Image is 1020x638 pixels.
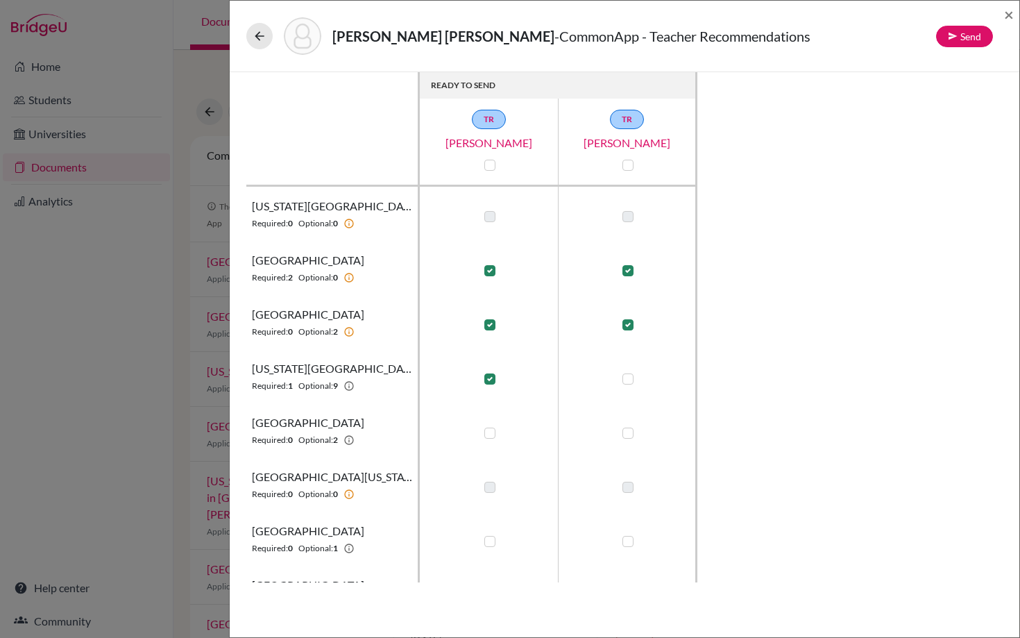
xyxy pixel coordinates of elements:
span: Required: [252,326,288,338]
button: Send [936,26,993,47]
span: [GEOGRAPHIC_DATA] [252,523,364,539]
span: Required: [252,434,288,446]
strong: [PERSON_NAME] [PERSON_NAME] [332,28,554,44]
b: 0 [288,434,293,446]
span: [US_STATE][GEOGRAPHIC_DATA] [252,198,412,215]
b: 1 [288,380,293,392]
b: 2 [288,271,293,284]
span: Required: [252,380,288,392]
span: Required: [252,542,288,555]
th: READY TO SEND [420,72,697,99]
span: Optional: [298,380,333,392]
span: Optional: [298,271,333,284]
span: - CommonApp - Teacher Recommendations [554,28,810,44]
span: Required: [252,488,288,501]
span: [GEOGRAPHIC_DATA] [252,252,364,269]
button: Close [1004,6,1014,23]
span: Optional: [298,217,333,230]
span: [GEOGRAPHIC_DATA] [252,414,364,431]
a: [PERSON_NAME] [420,135,559,151]
span: Required: [252,271,288,284]
b: 2 [333,326,338,338]
span: Optional: [298,326,333,338]
span: [GEOGRAPHIC_DATA][US_STATE] [252,469,412,485]
b: 2 [333,434,338,446]
span: [GEOGRAPHIC_DATA] [252,577,364,594]
span: [GEOGRAPHIC_DATA] [252,306,364,323]
span: Required: [252,217,288,230]
a: [PERSON_NAME] [558,135,697,151]
span: [US_STATE][GEOGRAPHIC_DATA] [252,360,412,377]
b: 1 [333,542,338,555]
b: 0 [288,326,293,338]
b: 0 [333,217,338,230]
b: 0 [333,488,338,501]
b: 0 [333,271,338,284]
a: TR [610,110,644,129]
b: 9 [333,380,338,392]
b: 0 [288,488,293,501]
b: 0 [288,542,293,555]
span: Optional: [298,434,333,446]
b: 0 [288,217,293,230]
span: × [1004,4,1014,24]
a: TR [472,110,506,129]
span: Optional: [298,488,333,501]
span: Optional: [298,542,333,555]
